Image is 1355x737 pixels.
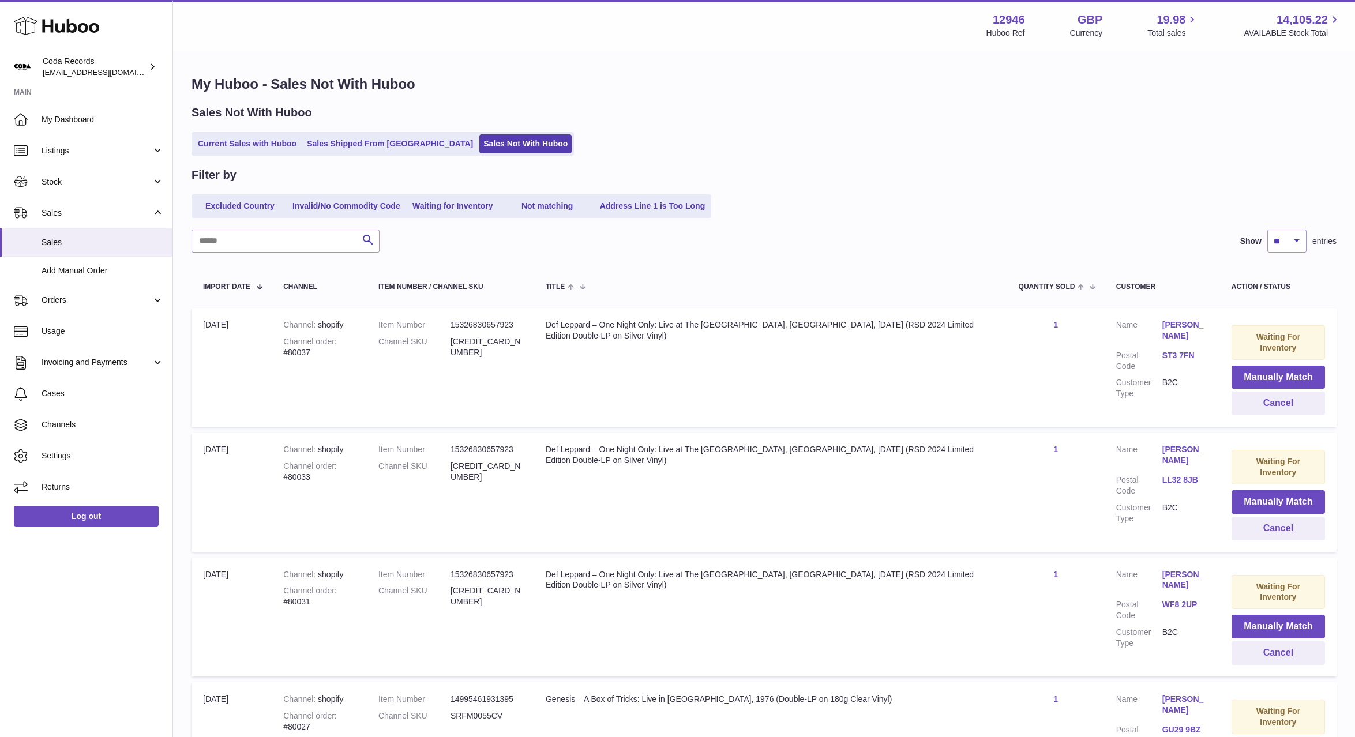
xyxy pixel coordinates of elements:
div: Action / Status [1232,283,1325,291]
span: Settings [42,450,164,461]
dt: Channel SKU [378,461,451,483]
div: shopify [283,444,355,455]
span: My Dashboard [42,114,164,125]
strong: Channel order [283,337,337,346]
span: AVAILABLE Stock Total [1244,28,1341,39]
strong: GBP [1078,12,1102,28]
dd: B2C [1162,377,1208,399]
button: Cancel [1232,641,1325,665]
dt: Customer Type [1116,502,1162,524]
div: Coda Records [43,56,147,78]
dt: Customer Type [1116,627,1162,649]
dt: Item Number [378,444,451,455]
div: Channel [283,283,355,291]
dt: Item Number [378,694,451,705]
dt: Channel SKU [378,336,451,358]
strong: Channel [283,694,318,704]
a: [PERSON_NAME] [1162,694,1208,716]
a: Waiting for Inventory [407,197,499,216]
strong: 12946 [993,12,1025,28]
button: Manually Match [1232,490,1325,514]
dt: Channel SKU [378,585,451,607]
dd: 15326830657923 [451,319,523,330]
a: 1 [1053,570,1058,579]
a: 1 [1053,445,1058,454]
dd: 14995461931395 [451,694,523,705]
a: LL32 8JB [1162,475,1208,486]
dt: Name [1116,444,1162,469]
a: Excluded Country [194,197,286,216]
span: 19.98 [1157,12,1185,28]
div: Huboo Ref [986,28,1025,39]
span: Invoicing and Payments [42,357,152,368]
span: Cases [42,388,164,399]
dt: Item Number [378,569,451,580]
h2: Filter by [192,167,237,183]
dd: [CREDIT_CARD_NUMBER] [451,585,523,607]
img: haz@pcatmedia.com [14,58,31,76]
span: Listings [42,145,152,156]
span: Returns [42,482,164,492]
a: 1 [1053,320,1058,329]
div: #80037 [283,336,355,358]
button: Manually Match [1232,366,1325,389]
span: Orders [42,295,152,306]
dd: SRFM0055CV [451,710,523,721]
span: [EMAIL_ADDRESS][DOMAIN_NAME] [43,67,170,77]
strong: Channel order [283,586,337,595]
div: Customer [1116,283,1208,291]
a: Invalid/No Commodity Code [288,197,404,216]
dt: Name [1116,319,1162,344]
div: #80033 [283,461,355,483]
dt: Name [1116,694,1162,719]
dt: Item Number [378,319,451,330]
div: Genesis – A Box of Tricks: Live in [GEOGRAPHIC_DATA], 1976 (Double-LP on 180g Clear Vinyl) [546,694,996,705]
dt: Postal Code [1116,475,1162,497]
strong: Channel order [283,711,337,720]
div: shopify [283,319,355,330]
strong: Waiting For Inventory [1256,332,1300,352]
dt: Postal Code [1116,350,1162,372]
strong: Channel [283,320,318,329]
a: ST3 7FN [1162,350,1208,361]
strong: Channel order [283,461,337,471]
a: 1 [1053,694,1058,704]
dd: [CREDIT_CARD_NUMBER] [451,461,523,483]
a: [PERSON_NAME] [1162,569,1208,591]
h2: Sales Not With Huboo [192,105,312,121]
a: Sales Shipped From [GEOGRAPHIC_DATA] [303,134,477,153]
label: Show [1240,236,1262,247]
a: Not matching [501,197,594,216]
strong: Channel [283,445,318,454]
span: entries [1312,236,1337,247]
a: 14,105.22 AVAILABLE Stock Total [1244,12,1341,39]
div: shopify [283,694,355,705]
div: Item Number / Channel SKU [378,283,523,291]
dt: Channel SKU [378,710,451,721]
span: Usage [42,326,164,337]
div: Def Leppard – One Night Only: Live at The [GEOGRAPHIC_DATA], [GEOGRAPHIC_DATA], [DATE] (RSD 2024 ... [546,569,996,591]
button: Cancel [1232,517,1325,540]
span: Title [546,283,565,291]
strong: Waiting For Inventory [1256,457,1300,477]
dd: [CREDIT_CARD_NUMBER] [451,336,523,358]
a: [PERSON_NAME] [1162,444,1208,466]
dd: B2C [1162,502,1208,524]
a: 19.98 Total sales [1147,12,1199,39]
td: [DATE] [192,558,272,676]
dd: 15326830657923 [451,569,523,580]
dt: Customer Type [1116,377,1162,399]
a: GU29 9BZ [1162,724,1208,735]
td: [DATE] [192,308,272,427]
a: Log out [14,506,159,527]
span: Total sales [1147,28,1199,39]
span: Add Manual Order [42,265,164,276]
dd: B2C [1162,627,1208,649]
span: Import date [203,283,250,291]
strong: Waiting For Inventory [1256,706,1300,727]
div: #80031 [283,585,355,607]
span: Sales [42,208,152,219]
div: Def Leppard – One Night Only: Live at The [GEOGRAPHIC_DATA], [GEOGRAPHIC_DATA], [DATE] (RSD 2024 ... [546,319,996,341]
a: WF8 2UP [1162,599,1208,610]
dd: 15326830657923 [451,444,523,455]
